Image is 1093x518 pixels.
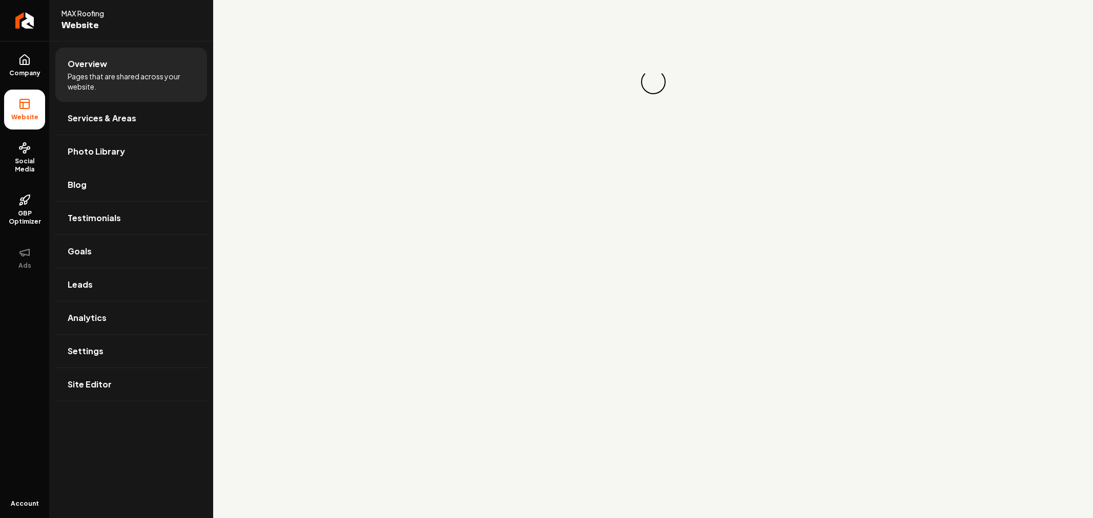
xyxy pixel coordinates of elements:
[7,113,43,121] span: Website
[55,168,207,201] a: Blog
[68,71,195,92] span: Pages that are shared across your website.
[55,102,207,135] a: Services & Areas
[68,345,104,357] span: Settings
[68,112,136,124] span: Services & Areas
[68,145,125,158] span: Photo Library
[68,212,121,224] span: Testimonials
[4,157,45,174] span: Social Media
[11,500,39,508] span: Account
[68,378,112,391] span: Site Editor
[55,202,207,234] a: Testimonials
[4,209,45,226] span: GBP Optimizer
[4,238,45,278] button: Ads
[15,12,34,29] img: Rebolt Logo
[55,135,207,168] a: Photo Library
[68,179,87,191] span: Blog
[55,235,207,268] a: Goals
[61,8,176,18] span: MAX Roofing
[14,262,35,270] span: Ads
[4,134,45,182] a: Social Media
[4,46,45,85] a: Company
[5,69,45,77] span: Company
[68,312,107,324] span: Analytics
[55,301,207,334] a: Analytics
[55,268,207,301] a: Leads
[68,245,92,257] span: Goals
[641,70,666,94] div: Loading
[68,278,93,291] span: Leads
[55,368,207,401] a: Site Editor
[4,186,45,234] a: GBP Optimizer
[61,18,176,33] span: Website
[55,335,207,368] a: Settings
[68,58,107,70] span: Overview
